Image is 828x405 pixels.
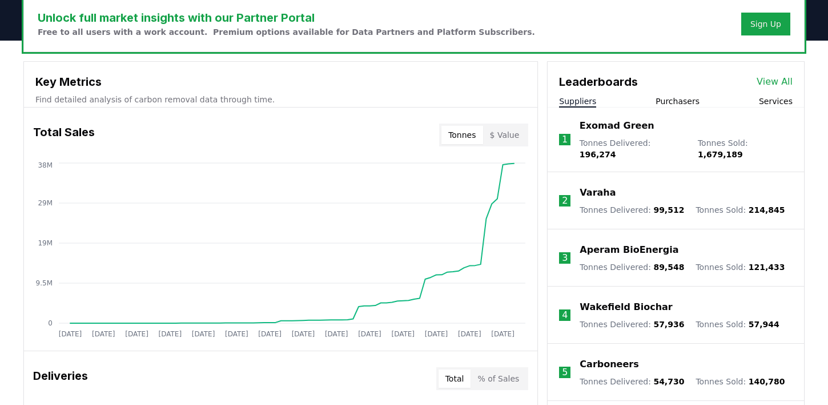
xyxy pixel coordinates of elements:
[757,75,793,89] a: View All
[562,133,568,146] p: 1
[580,376,684,387] p: Tonnes Delivered :
[458,330,481,338] tspan: [DATE]
[698,137,793,160] p: Tonnes Sold :
[696,319,779,330] p: Tonnes Sold :
[580,243,678,257] a: Aperam BioEnergia
[391,330,415,338] tspan: [DATE]
[653,320,684,329] span: 57,936
[749,263,785,272] span: 121,433
[580,204,684,216] p: Tonnes Delivered :
[653,377,684,386] span: 54,730
[471,370,526,388] button: % of Sales
[562,308,568,322] p: 4
[580,119,654,133] a: Exomad Green
[749,377,785,386] span: 140,780
[358,330,381,338] tspan: [DATE]
[483,126,526,144] button: $ Value
[696,204,785,216] p: Tonnes Sold :
[38,9,535,26] h3: Unlock full market insights with our Partner Portal
[559,73,638,90] h3: Leaderboards
[562,194,568,208] p: 2
[48,319,53,327] tspan: 0
[38,161,53,169] tspan: 38M
[59,330,82,338] tspan: [DATE]
[491,330,515,338] tspan: [DATE]
[759,96,793,107] button: Services
[35,73,526,90] h3: Key Metrics
[559,96,596,107] button: Suppliers
[125,330,148,338] tspan: [DATE]
[325,330,348,338] tspan: [DATE]
[656,96,700,107] button: Purchasers
[192,330,215,338] tspan: [DATE]
[35,94,526,105] p: Find detailed analysis of carbon removal data through time.
[225,330,248,338] tspan: [DATE]
[33,367,88,390] h3: Deliveries
[580,150,616,159] span: 196,274
[38,199,53,207] tspan: 29M
[441,126,483,144] button: Tonnes
[92,330,115,338] tspan: [DATE]
[698,150,743,159] span: 1,679,189
[749,205,785,215] span: 214,845
[580,137,686,160] p: Tonnes Delivered :
[159,330,182,338] tspan: [DATE]
[562,366,568,379] p: 5
[580,319,684,330] p: Tonnes Delivered :
[36,279,53,287] tspan: 9.5M
[750,18,781,30] a: Sign Up
[696,261,785,273] p: Tonnes Sold :
[562,251,568,265] p: 3
[292,330,315,338] tspan: [DATE]
[580,300,672,314] a: Wakefield Biochar
[580,186,616,200] a: Varaha
[439,370,471,388] button: Total
[38,26,535,38] p: Free to all users with a work account. Premium options available for Data Partners and Platform S...
[33,124,95,146] h3: Total Sales
[258,330,282,338] tspan: [DATE]
[653,263,684,272] span: 89,548
[653,205,684,215] span: 99,512
[696,376,785,387] p: Tonnes Sold :
[741,13,790,35] button: Sign Up
[580,261,684,273] p: Tonnes Delivered :
[580,358,638,371] a: Carboneers
[749,320,779,329] span: 57,944
[38,239,53,247] tspan: 19M
[425,330,448,338] tspan: [DATE]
